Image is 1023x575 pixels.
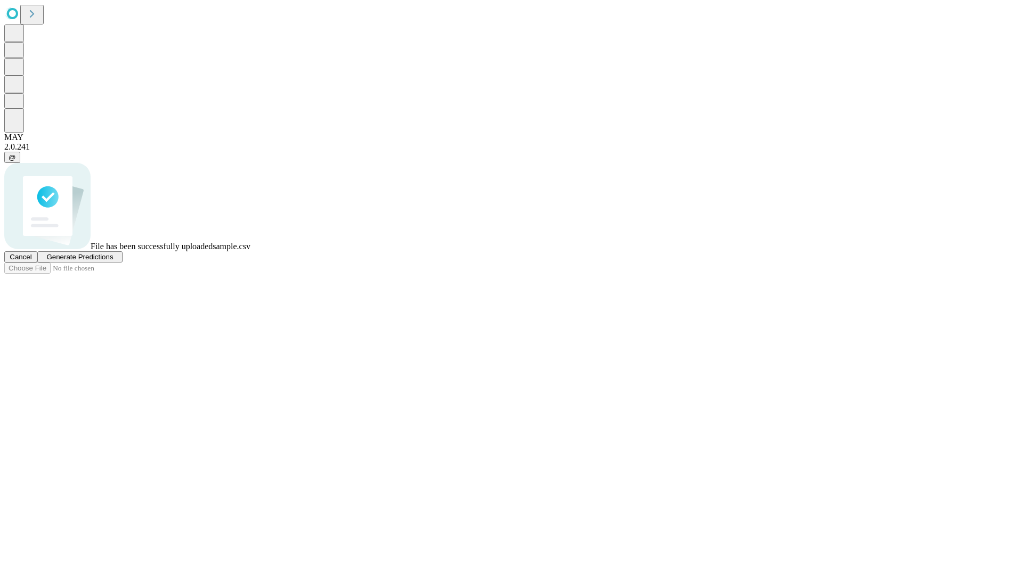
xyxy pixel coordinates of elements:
button: Cancel [4,251,37,262]
span: sample.csv [213,242,250,251]
span: Cancel [10,253,32,261]
button: Generate Predictions [37,251,123,262]
span: @ [9,153,16,161]
button: @ [4,152,20,163]
div: MAY [4,133,1019,142]
span: File has been successfully uploaded [91,242,213,251]
div: 2.0.241 [4,142,1019,152]
span: Generate Predictions [46,253,113,261]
